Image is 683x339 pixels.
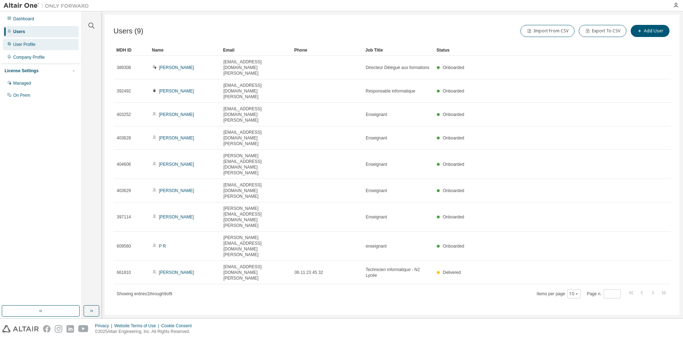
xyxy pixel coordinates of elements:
[366,112,387,117] span: Enseignant
[443,270,461,275] span: Delivered
[579,25,626,37] button: Export To CSV
[223,182,288,199] span: [EMAIL_ADDRESS][DOMAIN_NAME][PERSON_NAME]
[159,65,194,70] a: [PERSON_NAME]
[443,188,464,193] span: Onboarded
[631,25,669,37] button: Add User
[95,323,114,329] div: Privacy
[159,112,194,117] a: [PERSON_NAME]
[117,135,131,141] span: 403628
[113,27,143,35] span: Users (9)
[152,44,217,56] div: Name
[443,65,464,70] span: Onboarded
[569,291,579,297] button: 10
[13,16,34,22] div: Dashboard
[366,267,430,278] span: Technicien informatique - N2 Lycée
[443,136,464,141] span: Onboarded
[223,83,288,100] span: [EMAIL_ADDRESS][DOMAIN_NAME][PERSON_NAME]
[443,214,464,219] span: Onboarded
[43,325,51,333] img: facebook.svg
[366,161,387,167] span: Enseignant
[114,323,161,329] div: Website Terms of Use
[223,153,288,176] span: [PERSON_NAME][EMAIL_ADDRESS][DOMAIN_NAME][PERSON_NAME]
[117,112,131,117] span: 403252
[117,270,131,275] span: 661810
[116,44,146,56] div: MDH ID
[295,270,323,275] span: 06 11 23 45 32
[117,188,131,194] span: 403629
[117,243,131,249] span: 609560
[443,244,464,249] span: Onboarded
[159,244,166,249] a: P R
[443,162,464,167] span: Onboarded
[520,25,575,37] button: Import From CSV
[366,188,387,194] span: Enseignant
[13,80,31,86] div: Managed
[13,54,45,60] div: Company Profile
[117,214,131,220] span: 397114
[159,188,194,193] a: [PERSON_NAME]
[78,325,89,333] img: youtube.svg
[223,129,288,147] span: [EMAIL_ADDRESS][DOMAIN_NAME][PERSON_NAME]
[365,44,431,56] div: Job Title
[13,42,36,47] div: User Profile
[436,44,634,56] div: Status
[366,135,387,141] span: Enseignant
[4,2,92,9] img: Altair One
[294,44,360,56] div: Phone
[159,270,194,275] a: [PERSON_NAME]
[366,88,415,94] span: Responsable informatique
[223,235,288,258] span: [PERSON_NAME][EMAIL_ADDRESS][DOMAIN_NAME][PERSON_NAME]
[223,44,288,56] div: Email
[159,136,194,141] a: [PERSON_NAME]
[223,106,288,123] span: [EMAIL_ADDRESS][DOMAIN_NAME][PERSON_NAME]
[117,161,131,167] span: 404606
[67,325,74,333] img: linkedin.svg
[95,329,196,335] p: © 2025 Altair Engineering, Inc. All Rights Reserved.
[117,291,172,296] span: Showing entries 1 through 9 of 9
[55,325,62,333] img: instagram.svg
[159,162,194,167] a: [PERSON_NAME]
[366,65,429,70] span: Directeur Délégué aux formations
[537,289,581,298] span: Items per page
[366,243,387,249] span: enseignant
[13,92,30,98] div: On Prem
[5,68,38,74] div: License Settings
[161,323,196,329] div: Cookie Consent
[117,65,131,70] span: 389308
[159,89,194,94] a: [PERSON_NAME]
[117,88,131,94] span: 392492
[13,29,25,35] div: Users
[587,289,621,298] span: Page n.
[223,264,288,281] span: [EMAIL_ADDRESS][DOMAIN_NAME][PERSON_NAME]
[159,214,194,219] a: [PERSON_NAME]
[443,112,464,117] span: Onboarded
[223,59,288,76] span: [EMAIL_ADDRESS][DOMAIN_NAME][PERSON_NAME]
[2,325,39,333] img: altair_logo.svg
[366,214,387,220] span: Enseignant
[443,89,464,94] span: Onboarded
[223,206,288,228] span: [PERSON_NAME][EMAIL_ADDRESS][DOMAIN_NAME][PERSON_NAME]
